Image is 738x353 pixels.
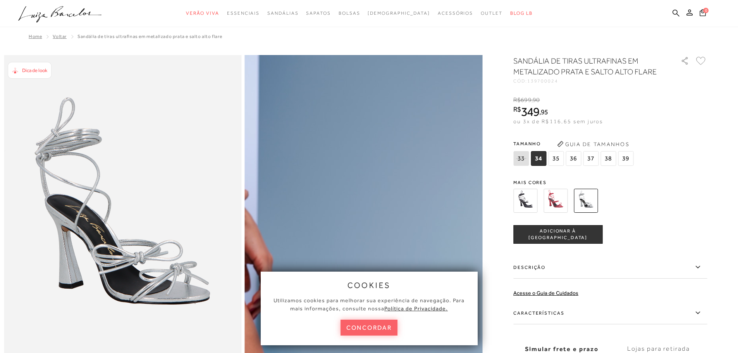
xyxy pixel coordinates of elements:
[574,189,598,213] img: SANDÁLIA DE TIRAS ULTRAFINAS EM METALIZADO PRATA E SALTO ALTO FLARE
[510,6,533,21] a: BLOG LB
[384,305,448,312] a: Política de Privacidade.
[566,151,581,166] span: 36
[531,151,546,166] span: 34
[77,34,222,39] span: SANDÁLIA DE TIRAS ULTRAFINAS EM METALIZADO PRATA E SALTO ALTO FLARE
[583,151,599,166] span: 37
[697,9,708,19] button: 0
[548,151,564,166] span: 35
[532,96,540,103] i: ,
[306,10,330,16] span: Sapatos
[513,225,602,244] button: ADICIONAR À [GEOGRAPHIC_DATA]
[368,6,430,21] a: noSubCategoriesText
[481,6,502,21] a: noSubCategoriesText
[533,96,540,103] span: 90
[513,106,521,113] i: R$
[186,10,219,16] span: Verão Viva
[29,34,42,39] a: Home
[521,96,531,103] span: 699
[267,10,298,16] span: Sandálias
[227,10,260,16] span: Essenciais
[510,10,533,16] span: BLOG LB
[513,180,707,185] span: Mais cores
[513,96,521,103] i: R$
[186,6,219,21] a: noSubCategoriesText
[513,151,529,166] span: 33
[513,256,707,279] label: Descrição
[274,297,464,312] span: Utilizamos cookies para melhorar sua experiência de navegação. Para mais informações, consulte nossa
[267,6,298,21] a: noSubCategoriesText
[554,138,632,150] button: Guia de Tamanhos
[438,6,473,21] a: noSubCategoriesText
[513,138,635,150] span: Tamanho
[22,67,47,73] span: Dica de look
[521,105,539,119] span: 349
[347,281,391,289] span: cookies
[541,108,548,116] span: 95
[513,55,659,77] h1: SANDÁLIA DE TIRAS ULTRAFINAS EM METALIZADO PRATA E SALTO ALTO FLARE
[544,189,568,213] img: SANDÁLIA DE TIRAS ULTRAFINAS EM COURO VERMELHO PIMENTA E SALTO ALTO FLARE
[339,10,360,16] span: Bolsas
[514,228,602,241] span: ADICIONAR À [GEOGRAPHIC_DATA]
[339,6,360,21] a: noSubCategoriesText
[600,151,616,166] span: 38
[513,290,578,296] a: Acesse o Guia de Cuidados
[341,320,398,336] button: concordar
[481,10,502,16] span: Outlet
[513,302,707,324] label: Características
[513,189,537,213] img: SANDÁLIA DE TIRAS ULTRAFINAS EM COURO PRETO E SALTO ALTO FLARE
[539,108,548,115] i: ,
[438,10,473,16] span: Acessórios
[513,79,668,83] div: CÓD:
[703,8,709,13] span: 0
[306,6,330,21] a: noSubCategoriesText
[618,151,633,166] span: 39
[368,10,430,16] span: [DEMOGRAPHIC_DATA]
[53,34,67,39] a: Voltar
[227,6,260,21] a: noSubCategoriesText
[513,118,603,124] span: ou 3x de R$116,65 sem juros
[527,78,558,84] span: 139700024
